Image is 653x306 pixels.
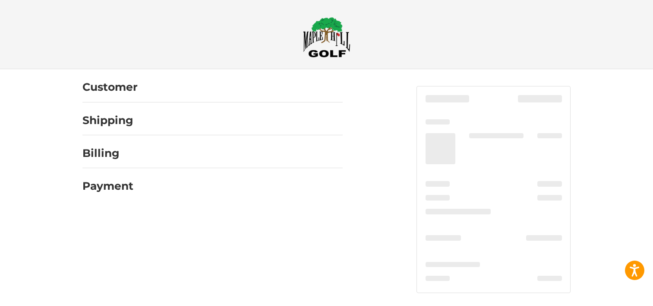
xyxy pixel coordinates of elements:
[9,269,102,297] iframe: Gorgias live chat messenger
[82,80,138,94] h2: Customer
[303,17,350,57] img: Maple Hill Golf
[82,147,133,160] h2: Billing
[82,114,133,127] h2: Shipping
[82,179,133,193] h2: Payment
